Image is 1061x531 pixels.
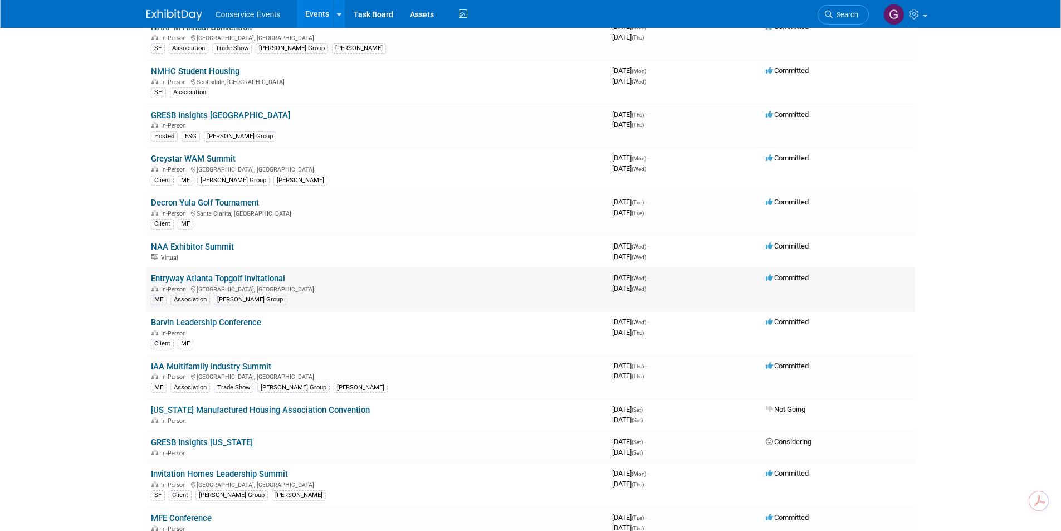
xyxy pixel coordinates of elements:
span: (Wed) [632,275,646,281]
span: (Thu) [632,112,644,118]
a: [US_STATE] Manufactured Housing Association Convention [151,405,370,415]
span: [DATE] [612,513,647,522]
span: (Mon) [632,471,646,477]
div: [GEOGRAPHIC_DATA], [GEOGRAPHIC_DATA] [151,284,603,293]
img: In-Person Event [151,525,158,531]
span: Committed [766,198,809,206]
div: Trade Show [212,43,252,53]
span: (Thu) [632,481,644,488]
img: In-Person Event [151,210,158,216]
span: [DATE] [612,328,644,337]
div: Association [170,87,209,98]
span: (Sat) [632,439,643,445]
span: In-Person [161,210,189,217]
span: Not Going [766,405,805,413]
span: [DATE] [612,362,647,370]
div: MF [178,176,193,186]
span: (Thu) [632,330,644,336]
div: SH [151,87,166,98]
div: Trade Show [214,383,253,393]
span: Committed [766,362,809,370]
a: Entryway Atlanta Topgolf Invitational [151,274,285,284]
span: Conservice Events [216,10,281,19]
span: In-Person [161,481,189,489]
a: Greystar WAM Summit [151,154,236,164]
span: - [646,362,647,370]
span: Search [833,11,858,19]
span: In-Person [161,79,189,86]
span: [DATE] [612,198,647,206]
span: (Wed) [632,166,646,172]
span: Committed [766,513,809,522]
span: [DATE] [612,242,649,250]
span: (Wed) [632,79,646,85]
div: MF [178,219,193,229]
span: [DATE] [612,405,646,413]
span: (Sat) [632,450,643,456]
span: In-Person [161,166,189,173]
span: (Sat) [632,417,643,423]
div: [PERSON_NAME] [332,43,386,53]
span: [DATE] [612,416,643,424]
span: - [648,154,649,162]
span: - [648,318,649,326]
div: [PERSON_NAME] [273,176,327,186]
span: (Mon) [632,68,646,74]
div: Santa Clarita, [GEOGRAPHIC_DATA] [151,208,603,217]
span: In-Person [161,286,189,293]
img: In-Person Event [151,481,158,487]
span: [DATE] [612,372,644,380]
span: (Sat) [632,407,643,413]
img: Virtual Event [151,254,158,260]
a: IAA Multifamily Industry Summit [151,362,271,372]
span: Committed [766,66,809,75]
span: [DATE] [612,469,649,478]
div: SF [151,43,165,53]
div: [GEOGRAPHIC_DATA], [GEOGRAPHIC_DATA] [151,480,603,489]
div: [PERSON_NAME] Group [195,490,268,500]
span: [DATE] [612,120,644,129]
span: Committed [766,110,809,119]
span: - [646,198,647,206]
span: Considering [766,437,811,446]
span: (Thu) [632,122,644,128]
span: [DATE] [612,77,646,85]
span: (Thu) [632,363,644,369]
span: In-Person [161,122,189,129]
span: [DATE] [612,208,644,217]
div: MF [178,339,193,349]
span: (Thu) [632,373,644,379]
span: Committed [766,242,809,250]
div: Client [169,490,192,500]
span: [DATE] [612,274,649,282]
a: GRESB Insights [US_STATE] [151,437,253,447]
a: MFE Conference [151,513,212,523]
div: Association [169,43,208,53]
span: [DATE] [612,437,646,446]
span: [DATE] [612,33,644,41]
div: Hosted [151,131,178,142]
span: In-Person [161,373,189,381]
div: [PERSON_NAME] Group [257,383,330,393]
span: [DATE] [612,252,646,261]
span: [DATE] [612,284,646,293]
div: [GEOGRAPHIC_DATA], [GEOGRAPHIC_DATA] [151,372,603,381]
span: [DATE] [612,448,643,456]
span: (Wed) [632,319,646,325]
span: - [644,437,646,446]
div: Scottsdale, [GEOGRAPHIC_DATA] [151,77,603,86]
div: Client [151,339,174,349]
div: [PERSON_NAME] Group [214,295,286,305]
a: GRESB Insights [GEOGRAPHIC_DATA] [151,110,290,120]
div: Association [170,295,210,305]
span: - [648,469,649,478]
div: Client [151,176,174,186]
a: Barvin Leadership Conference [151,318,261,328]
span: (Wed) [632,243,646,250]
span: In-Person [161,450,189,457]
span: (Mon) [632,155,646,162]
div: [PERSON_NAME] [334,383,388,393]
span: Committed [766,154,809,162]
a: NMHC Student Housing [151,66,239,76]
span: - [646,513,647,522]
